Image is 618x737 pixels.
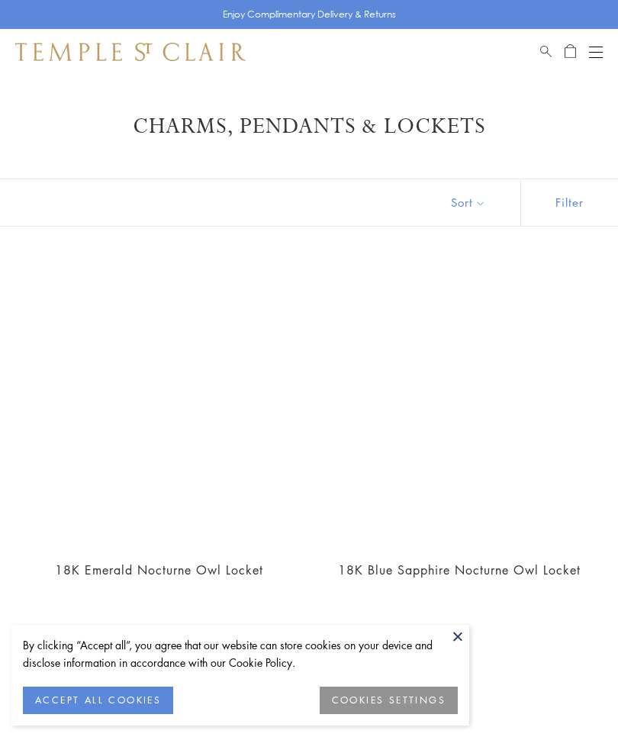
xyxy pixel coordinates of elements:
iframe: Gorgias live chat messenger [542,665,603,722]
button: Show filters [520,179,618,226]
button: ACCEPT ALL COOKIES [23,687,173,714]
button: Show sort by [417,179,520,226]
h1: Charms, Pendants & Lockets [38,113,580,140]
a: 18K Emerald Nocturne Owl Locket [18,265,300,546]
a: 18K Emerald Nocturne Owl Locket [55,562,263,578]
p: Enjoy Complimentary Delivery & Returns [223,7,396,22]
button: Open navigation [589,43,603,61]
a: Open Shopping Bag [565,43,576,61]
a: Search [540,43,552,61]
button: COOKIES SETTINGS [320,687,458,714]
div: By clicking “Accept all”, you agree that our website can store cookies on your device and disclos... [23,636,458,671]
img: Temple St. Clair [15,43,246,61]
a: 18K Blue Sapphire Nocturne Owl Locket [318,265,600,546]
a: 18K Blue Sapphire Nocturne Owl Locket [338,562,581,578]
